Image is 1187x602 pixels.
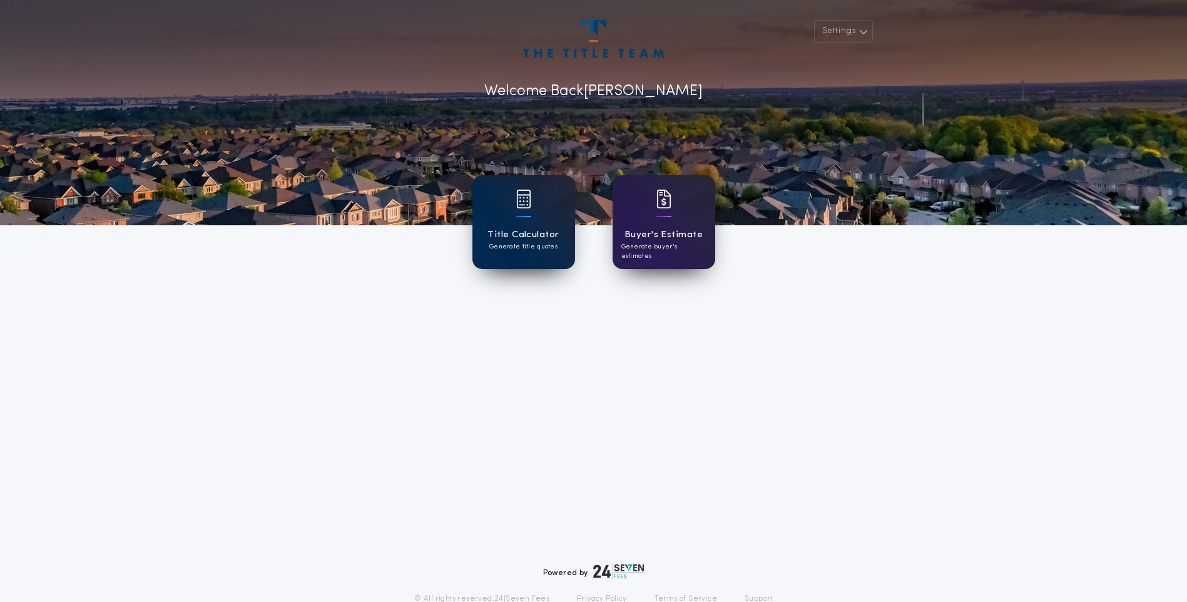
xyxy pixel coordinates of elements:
img: logo [593,564,644,579]
h1: Title Calculator [487,228,559,242]
h1: Buyer's Estimate [624,228,703,242]
div: Powered by [543,564,644,579]
img: account-logo [523,20,663,58]
p: Generate title quotes [489,242,558,252]
img: card icon [656,190,671,208]
p: Welcome Back [PERSON_NAME] [484,80,703,103]
p: Generate buyer's estimates [621,242,706,261]
a: card iconTitle CalculatorGenerate title quotes [472,175,575,269]
img: card icon [516,190,531,208]
a: card iconBuyer's EstimateGenerate buyer's estimates [613,175,715,269]
button: Settings [814,20,873,43]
